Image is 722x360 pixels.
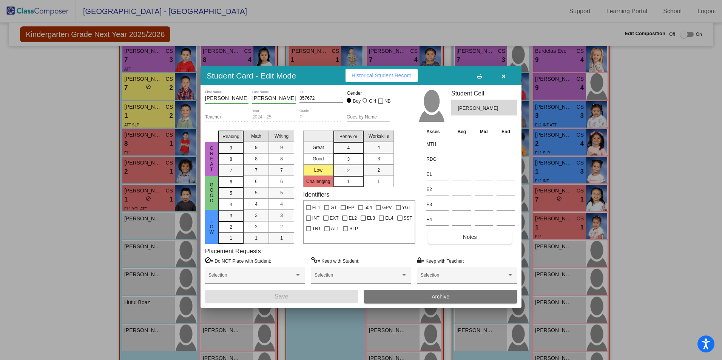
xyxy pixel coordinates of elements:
span: SLP [349,224,358,233]
th: Asses [424,128,450,136]
span: NB [384,97,391,106]
span: 6 [230,178,232,185]
button: Notes [428,230,511,244]
span: 3 [255,212,258,219]
span: Notes [463,234,477,240]
span: TR1 [312,224,321,233]
input: assessment [426,184,449,195]
mat-label: Gender [347,90,390,97]
span: 3 [347,156,350,163]
span: 2 [377,167,380,174]
input: assessment [426,199,449,210]
span: Low [208,219,215,235]
span: EL2 [349,214,356,223]
span: 4 [377,144,380,151]
span: 1 [230,235,232,242]
span: Workskills [369,133,389,140]
span: Historical Student Record [352,72,412,78]
span: 1 [377,178,380,185]
span: 6 [280,178,283,185]
span: 8 [280,155,283,162]
label: = Do NOT Place with Student: [205,257,271,265]
span: 7 [280,167,283,174]
span: EL4 [385,214,393,223]
span: 1 [347,178,350,185]
label: Identifiers [303,191,329,198]
span: IEP [347,203,354,212]
span: Save [275,293,288,300]
label: = Keep with Student: [311,257,359,265]
span: 3 [377,155,380,162]
span: ATT [331,224,339,233]
span: 1 [255,235,258,242]
div: Boy [353,98,361,105]
span: 2 [280,223,283,230]
button: Archive [364,290,517,303]
label: Placement Requests [205,248,261,255]
span: INT [312,214,319,223]
span: 4 [255,201,258,208]
input: Enter ID [299,96,343,101]
h3: Student Card - Edit Mode [207,71,296,80]
span: 4 [280,201,283,208]
span: 2 [347,167,350,174]
input: teacher [205,115,248,120]
span: 4 [347,145,350,151]
label: = Keep with Teacher: [417,257,464,265]
span: 3 [280,212,283,219]
th: Beg [450,128,473,136]
span: 9 [255,144,258,151]
span: Writing [275,133,288,140]
span: EL1 [312,203,320,212]
span: Math [251,133,261,140]
input: assessment [426,169,449,180]
div: Girl [369,98,376,105]
span: Reading [222,133,239,140]
span: 6 [255,178,258,185]
button: Save [205,290,358,303]
span: 4 [230,201,232,208]
span: 2 [230,224,232,231]
span: 3 [230,212,232,219]
span: 9 [280,144,283,151]
span: 504 [364,203,372,212]
input: goes by name [347,115,390,120]
span: 9 [230,145,232,151]
span: 8 [255,155,258,162]
span: 7 [255,167,258,174]
span: EL3 [367,214,375,223]
button: Historical Student Record [346,69,418,82]
input: year [252,115,296,120]
input: assessment [426,138,449,150]
span: Good [208,182,215,203]
span: 2 [255,223,258,230]
input: grade [299,115,343,120]
span: SST [404,214,412,223]
span: Great [208,146,215,172]
span: [PERSON_NAME] [458,105,500,112]
input: assessment [426,214,449,225]
span: Archive [432,294,449,300]
span: GPV [382,203,392,212]
h3: Student Cell [451,90,517,97]
span: 5 [255,189,258,196]
span: Behavior [339,133,357,140]
span: 7 [230,167,232,174]
span: 5 [230,190,232,197]
span: YGL [402,203,411,212]
span: 8 [230,156,232,163]
span: GT [330,203,337,212]
span: EXT [330,214,338,223]
th: Mid [473,128,495,136]
th: End [495,128,517,136]
span: 1 [280,235,283,242]
input: assessment [426,154,449,165]
span: 5 [280,189,283,196]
